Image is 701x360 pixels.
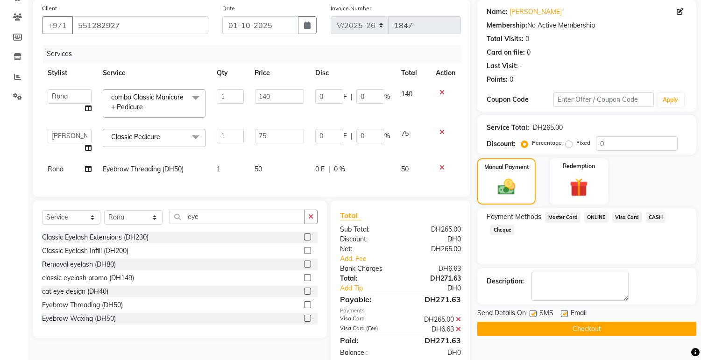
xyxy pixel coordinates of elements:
div: DH265.00 [401,244,468,254]
th: Total [396,63,430,84]
input: Search by Name/Mobile/Email/Code [72,16,208,34]
span: SMS [539,308,553,320]
div: Discount: [487,139,516,149]
button: +971 [42,16,73,34]
span: Cheque [490,225,514,235]
span: Eyebrow Threading (DH50) [103,165,184,173]
div: cat eye design (DH40) [42,287,108,296]
label: Manual Payment [484,163,529,171]
span: 0 F [315,164,325,174]
a: x [143,103,147,111]
label: Client [42,4,57,13]
div: Description: [487,276,524,286]
div: DH0 [412,283,468,293]
div: DH271.63 [401,335,468,346]
label: Percentage [532,139,562,147]
div: Total Visits: [487,34,524,44]
div: Name: [487,7,508,17]
div: 0 [510,75,513,85]
span: | [351,92,353,102]
label: Redemption [563,162,595,170]
div: Payable: [333,294,401,305]
span: ONLINE [584,212,609,223]
div: - [520,61,523,71]
th: Disc [310,63,396,84]
div: DH0 [401,348,468,358]
label: Fixed [576,139,590,147]
div: Eyebrow Threading (DH50) [42,300,123,310]
span: combo Classic Manicure + Pedicure [111,93,184,111]
div: Net: [333,244,401,254]
button: Checkout [477,322,696,336]
span: 50 [401,165,409,173]
div: Membership: [487,21,527,30]
div: Paid: [333,335,401,346]
div: Classic Eyelash Extensions (DH230) [42,233,149,242]
div: DH265.00 [533,123,563,133]
div: 0 [525,34,529,44]
span: | [351,131,353,141]
div: DH0 [401,234,468,244]
img: _cash.svg [492,177,520,197]
input: Search or Scan [170,210,304,224]
span: 140 [401,90,412,98]
span: Email [571,308,587,320]
div: DH265.00 [401,315,468,325]
div: Last Visit: [487,61,518,71]
th: Action [430,63,461,84]
span: 50 [255,165,262,173]
div: DH6.63 [401,325,468,334]
div: Points: [487,75,508,85]
span: 75 [401,129,409,138]
div: Payments [340,307,461,315]
div: classic eyelash promo (DH149) [42,273,134,283]
th: Stylist [42,63,97,84]
div: Visa Card [333,315,401,325]
a: x [160,133,164,141]
div: Coupon Code [487,95,553,105]
span: Send Details On [477,308,526,320]
span: Total [340,211,361,220]
div: DH271.63 [401,294,468,305]
div: 0 [527,48,531,57]
span: Payment Methods [487,212,541,222]
a: Add. Fee [333,254,468,264]
span: F [343,92,347,102]
span: % [384,131,390,141]
div: Removal eyelash (DH80) [42,260,116,269]
a: Add Tip [333,283,412,293]
div: DH271.63 [401,274,468,283]
span: Master Card [545,212,581,223]
th: Qty [211,63,249,84]
div: Service Total: [487,123,529,133]
span: Rona [48,165,64,173]
div: Card on file: [487,48,525,57]
input: Enter Offer / Coupon Code [553,92,653,107]
div: Sub Total: [333,225,401,234]
span: Classic Pedicure [111,133,160,141]
span: % [384,92,390,102]
img: _gift.svg [564,176,594,199]
span: Visa Card [612,212,642,223]
span: F [343,131,347,141]
span: 1 [217,165,220,173]
div: Total: [333,274,401,283]
span: CASH [646,212,666,223]
div: DH265.00 [401,225,468,234]
div: Discount: [333,234,401,244]
div: Eyebrow Waxing (DH50) [42,314,116,324]
div: No Active Membership [487,21,687,30]
button: Apply [658,93,684,107]
th: Service [97,63,211,84]
label: Date [222,4,235,13]
div: Balance : [333,348,401,358]
a: [PERSON_NAME] [510,7,562,17]
span: | [328,164,330,174]
th: Price [249,63,310,84]
div: Classic Eyelash Infill (DH200) [42,246,128,256]
div: DH6.63 [401,264,468,274]
div: Bank Charges [333,264,401,274]
span: 0 % [334,164,345,174]
div: Services [43,45,468,63]
div: Visa Card (Fee) [333,325,401,334]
